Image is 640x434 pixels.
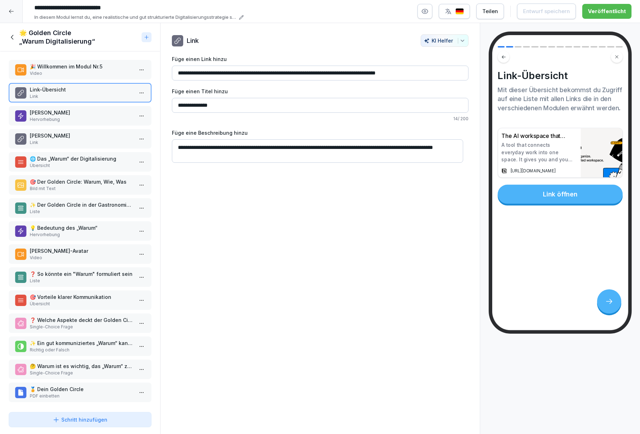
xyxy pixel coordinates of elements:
[30,324,133,330] p: Single-Choice Frage
[53,416,107,423] div: Schritt hinzufügen
[580,128,622,178] img: default.png
[30,362,133,370] p: 🤔 Warum ist es wichtig, das „Warum“ zu kommunizieren?
[9,360,152,379] div: 🤔 Warum ist es wichtig, das „Warum“ zu kommunizieren?Single-Choice Frage
[30,293,133,301] p: 🎯 Vorteile klarer Kommunikation
[30,370,133,376] p: Single-Choice Frage
[30,247,133,255] p: [PERSON_NAME]-Avatar
[30,116,133,123] p: Hervorhebung
[30,109,133,116] p: [PERSON_NAME]
[9,152,152,172] div: 🌐 Das „Warum“ der DigitalisierungÜbersicht
[19,29,139,46] h1: 🌟 Golden Circle „Warum Digitalisierung“
[9,244,152,264] div: [PERSON_NAME]-AvatarVideo
[9,267,152,287] div: ❓ So könnte ein "Warum" formuliert seinListe
[172,55,468,63] label: Füge einen Link hinzu
[9,412,152,427] button: Schritt hinzufügen
[34,14,237,21] p: In diesem Modul lernst du, eine realistische und gut strukturierte Digitalisierungsstrategie spez...
[30,86,133,93] p: Link-Übersicht
[172,129,468,137] label: Füge eine Beschreibung hinzu
[30,185,133,192] p: Bild mit Text
[30,132,133,139] p: [PERSON_NAME]
[30,385,133,393] p: 🏅 Dein Golden Circle
[30,393,133,399] p: PDF einbetten
[30,339,133,347] p: ✨ Ein gut kommuniziertes „Warum“ kann die Digitalisierung im Betrieb erleichtern.
[30,270,133,278] p: ❓ So könnte ein "Warum" formuliert sein
[523,7,570,15] div: Entwurf speichern
[482,7,498,15] div: Teilen
[476,4,504,19] button: Teilen
[9,106,152,126] div: [PERSON_NAME]Hervorhebung
[30,255,133,261] p: Video
[30,278,133,284] p: Liste
[9,336,152,356] div: ✨ Ein gut kommuniziertes „Warum“ kann die Digitalisierung im Betrieb erleichtern.Richtig oder Falsch
[30,139,133,146] p: Link
[9,60,152,79] div: 🎉 Willkommen im Modul Nr.5Video
[30,155,133,162] p: 🌐 Das „Warum“ der Digitalisierung
[30,70,133,77] p: Video
[30,93,133,100] p: Link
[510,168,557,174] p: [URL][DOMAIN_NAME]
[9,129,152,149] div: [PERSON_NAME]Link
[30,301,133,307] p: Übersicht
[30,178,133,185] p: 🎯 Der Golden Circle: Warum, Wie, Was
[501,141,574,163] p: A tool that connects everyday work into one space. It gives you and your teams AI tools—search, w...
[172,88,468,95] label: Füge einen Titel hinzu
[30,201,133,208] p: ✨ Der Golden Circle in der Gastronomie (Ein Beispiel)
[30,232,133,238] p: Hervorhebung
[498,69,623,81] h4: Link-Übersicht
[30,316,133,324] p: ❓ Welche Aspekte deckt der Golden Circle im Kontext der Digitalisierung ab?
[9,290,152,310] div: 🎯 Vorteile klarer KommunikationÜbersicht
[498,85,623,112] p: Mit dieser Übersicht bekommst du Zugriff auf eine Liste mit allen Links die in den verschiedenen ...
[172,116,468,122] p: 14 / 200
[501,132,574,140] p: The AI workspace that works for you. | Notion
[9,198,152,218] div: ✨ Der Golden Circle in der Gastronomie (Ein Beispiel)Liste
[9,175,152,195] div: 🎯 Der Golden Circle: Warum, Wie, WasBild mit Text
[9,313,152,333] div: ❓ Welche Aspekte deckt der Golden Circle im Kontext der Digitalisierung ab?Single-Choice Frage
[424,38,465,44] div: KI Helfer
[588,7,626,15] div: Veröffentlicht
[9,221,152,241] div: 💡 Bedeutung des „Warum“Hervorhebung
[501,168,507,174] img: favicon.ico
[498,185,623,204] div: Link öffnen
[9,83,152,102] div: Link-ÜbersichtLink
[30,63,133,70] p: 🎉 Willkommen im Modul Nr.5
[30,224,133,232] p: 💡 Bedeutung des „Warum“
[30,162,133,169] p: Übersicht
[9,383,152,402] div: 🏅 Dein Golden CirclePDF einbetten
[30,208,133,215] p: Liste
[455,8,464,15] img: de.svg
[421,34,468,47] button: KI Helfer
[517,4,576,19] button: Entwurf speichern
[187,36,199,45] p: Link
[30,347,133,353] p: Richtig oder Falsch
[582,4,631,19] button: Veröffentlicht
